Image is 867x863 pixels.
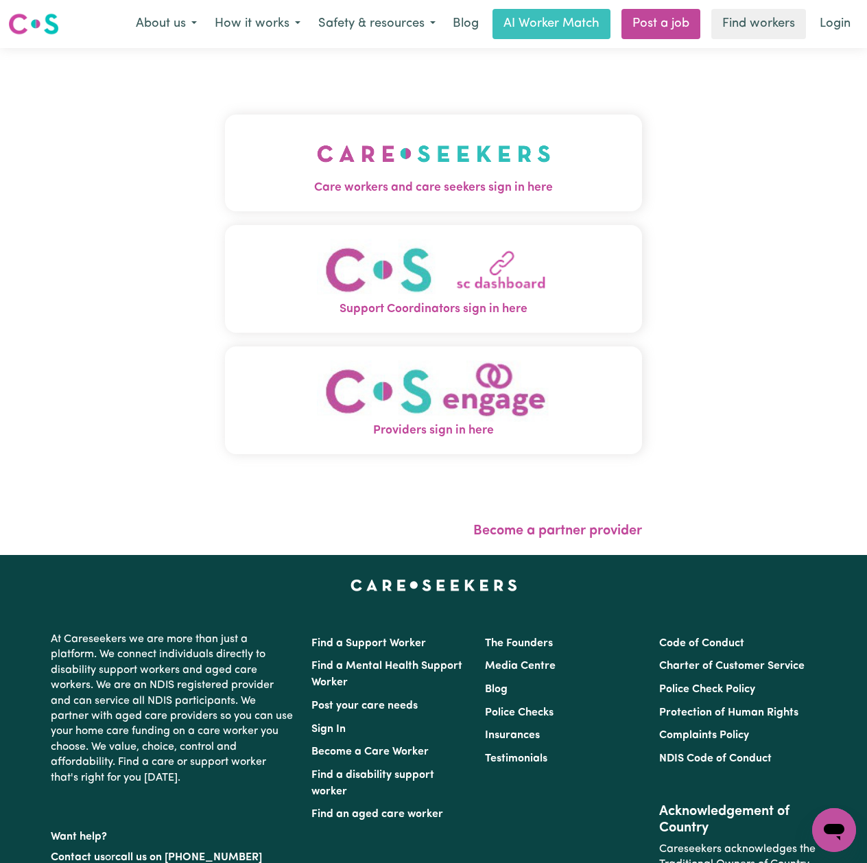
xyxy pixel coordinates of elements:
button: Care workers and care seekers sign in here [225,115,642,211]
a: Insurances [485,730,540,741]
a: NDIS Code of Conduct [659,753,772,764]
a: Media Centre [485,661,556,672]
span: Support Coordinators sign in here [225,300,642,318]
a: Become a Care Worker [311,746,429,757]
button: About us [127,10,206,38]
a: Become a partner provider [473,524,642,538]
h2: Acknowledgement of Country [659,803,816,836]
a: Find workers [711,9,806,39]
a: Charter of Customer Service [659,661,805,672]
p: At Careseekers we are more than just a platform. We connect individuals directly to disability su... [51,626,295,791]
a: Code of Conduct [659,638,744,649]
button: How it works [206,10,309,38]
button: Safety & resources [309,10,444,38]
a: call us on [PHONE_NUMBER] [115,852,262,863]
a: Careseekers home page [351,580,517,591]
a: Police Checks [485,707,554,718]
span: Care workers and care seekers sign in here [225,179,642,197]
a: Login [811,9,859,39]
button: Providers sign in here [225,346,642,454]
iframe: Button to launch messaging window [812,808,856,852]
span: Providers sign in here [225,422,642,440]
a: Contact us [51,852,105,863]
a: Find a Support Worker [311,638,426,649]
a: Find an aged care worker [311,809,443,820]
button: Support Coordinators sign in here [225,225,642,333]
p: Want help? [51,824,295,844]
a: Complaints Policy [659,730,749,741]
a: Post a job [621,9,700,39]
a: Sign In [311,724,346,735]
a: AI Worker Match [492,9,610,39]
a: Find a Mental Health Support Worker [311,661,462,688]
a: Post your care needs [311,700,418,711]
img: Careseekers logo [8,12,59,36]
a: Blog [444,9,487,39]
a: Testimonials [485,753,547,764]
a: The Founders [485,638,553,649]
a: Blog [485,684,508,695]
a: Police Check Policy [659,684,755,695]
a: Careseekers logo [8,8,59,40]
a: Find a disability support worker [311,770,434,797]
a: Protection of Human Rights [659,707,798,718]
